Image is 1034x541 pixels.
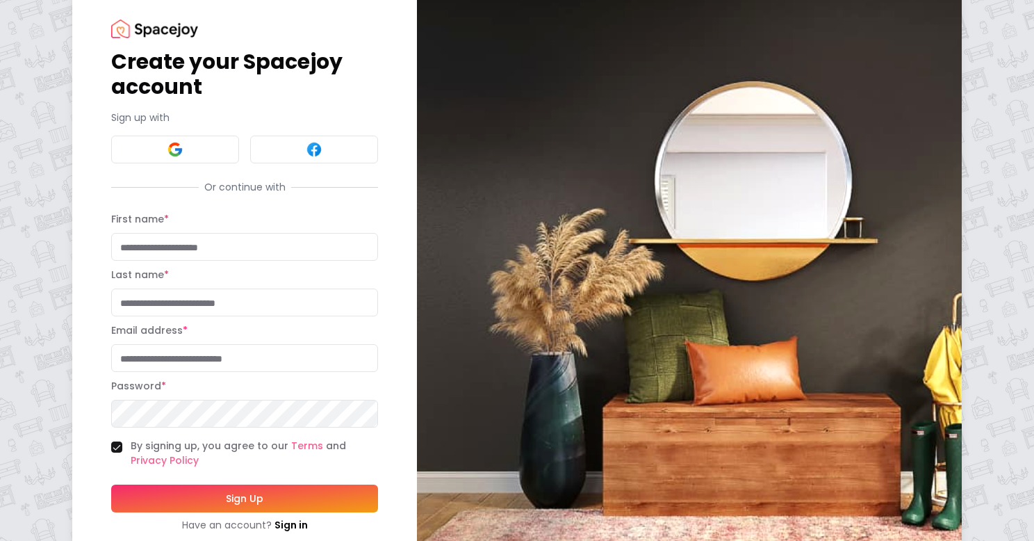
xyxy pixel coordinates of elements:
[167,141,183,158] img: Google signin
[131,439,378,468] label: By signing up, you agree to our and
[111,268,169,282] label: Last name
[306,141,322,158] img: Facebook signin
[274,518,308,532] a: Sign in
[111,379,166,393] label: Password
[111,485,378,512] button: Sign Up
[291,439,323,453] a: Terms
[131,453,199,467] a: Privacy Policy
[111,19,198,38] img: Spacejoy Logo
[111,212,169,226] label: First name
[111,323,188,337] label: Email address
[111,518,378,532] div: Have an account?
[111,111,378,124] p: Sign up with
[111,49,378,99] h1: Create your Spacejoy account
[199,180,291,194] span: Or continue with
